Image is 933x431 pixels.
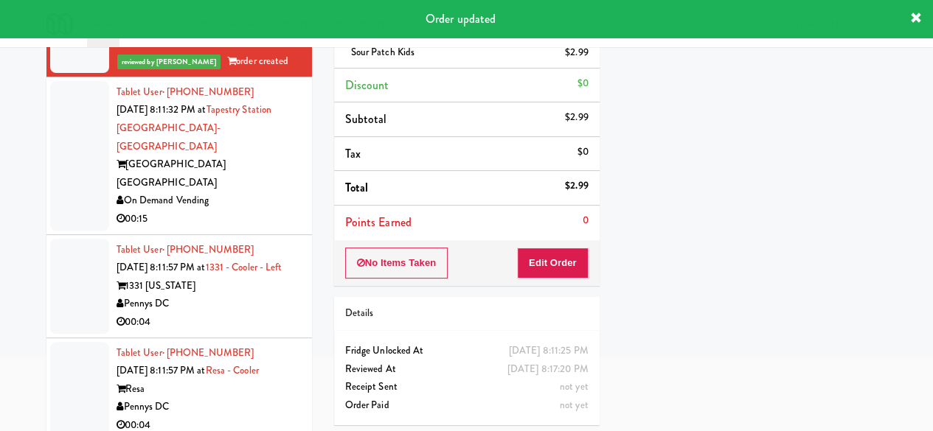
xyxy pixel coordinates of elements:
[117,313,301,332] div: 00:04
[577,74,588,93] div: $0
[117,210,301,228] div: 00:15
[117,102,272,153] a: Tapestry Station [GEOGRAPHIC_DATA]-[GEOGRAPHIC_DATA]
[162,242,254,256] span: · [PHONE_NUMBER]
[117,85,254,99] a: Tablet User· [PHONE_NUMBER]
[117,363,206,377] span: [DATE] 8:11:57 PM at
[206,260,282,274] a: 1331 - Cooler - Left
[227,54,288,68] span: order created
[345,360,589,379] div: Reviewed At
[345,248,448,278] button: No Items Taken
[345,77,389,94] span: Discount
[162,85,254,99] span: · [PHONE_NUMBER]
[426,10,496,27] span: Order updated
[351,45,415,59] span: Sour Patch Kids
[117,277,301,295] div: 1331 [US_STATE]
[206,363,259,377] a: Resa - Cooler
[46,77,312,235] li: Tablet User· [PHONE_NUMBER][DATE] 8:11:32 PM atTapestry Station [GEOGRAPHIC_DATA]-[GEOGRAPHIC_DAT...
[117,55,221,69] span: reviewed by [PERSON_NAME]
[345,179,369,196] span: Total
[345,304,589,323] div: Details
[117,346,254,360] a: Tablet User· [PHONE_NUMBER]
[46,235,312,338] li: Tablet User· [PHONE_NUMBER][DATE] 8:11:57 PM at1331 - Cooler - Left1331 [US_STATE]Pennys DC00:04
[117,398,301,416] div: Pennys DC
[507,360,589,379] div: [DATE] 8:17:20 PM
[345,396,589,415] div: Order Paid
[117,102,207,116] span: [DATE] 8:11:32 PM at
[509,342,589,360] div: [DATE] 8:11:25 PM
[162,346,254,360] span: · [PHONE_NUMBER]
[565,177,589,195] div: $2.99
[345,214,412,231] span: Points Earned
[345,145,361,162] span: Tax
[117,295,301,313] div: Pennys DC
[117,380,301,399] div: Resa
[560,379,589,393] span: not yet
[345,378,589,396] div: Receipt Sent
[560,398,589,412] span: not yet
[117,192,301,210] div: On Demand Vending
[577,143,588,161] div: $0
[117,242,254,256] a: Tablet User· [PHONE_NUMBER]
[565,43,589,62] div: $2.99
[345,111,387,127] span: Subtotal
[117,260,206,274] span: [DATE] 8:11:57 PM at
[565,108,589,127] div: $2.99
[117,155,301,192] div: [GEOGRAPHIC_DATA] [GEOGRAPHIC_DATA]
[582,211,588,230] div: 0
[345,342,589,360] div: Fridge Unlocked At
[517,248,589,278] button: Edit Order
